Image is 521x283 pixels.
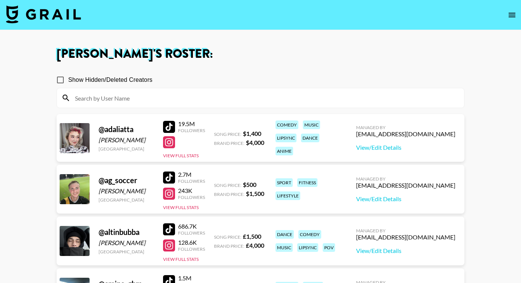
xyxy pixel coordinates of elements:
div: [PERSON_NAME] [99,187,154,195]
a: View/Edit Details [356,195,455,203]
div: 2.7M [178,171,205,178]
div: [GEOGRAPHIC_DATA] [99,146,154,152]
span: Brand Price: [214,140,244,146]
span: Show Hidden/Deleted Creators [68,75,153,84]
strong: £ 4,000 [246,242,264,249]
div: dance [275,230,294,239]
input: Search by User Name [70,92,460,104]
div: Managed By [356,176,455,182]
div: pov [323,243,335,252]
button: View Full Stats [163,256,199,262]
strong: $ 4,000 [246,139,264,146]
button: open drawer [505,8,520,23]
div: lipsync [297,243,318,252]
a: View/Edit Details [356,247,455,254]
div: [EMAIL_ADDRESS][DOMAIN_NAME] [356,130,455,138]
div: comedy [275,120,298,129]
div: [EMAIL_ADDRESS][DOMAIN_NAME] [356,182,455,189]
h1: [PERSON_NAME] 's Roster: [57,48,464,60]
div: Followers [178,128,205,133]
div: lipsync [275,134,296,142]
div: 128.6K [178,239,205,246]
div: anime [275,147,293,155]
span: Song Price: [214,182,241,188]
span: Brand Price: [214,243,244,249]
div: 686.7K [178,223,205,230]
div: 243K [178,187,205,194]
div: [PERSON_NAME] [99,136,154,144]
strong: £ 1,500 [243,233,261,240]
strong: $ 1,500 [246,190,264,197]
div: @ altinbubba [99,227,154,237]
div: dance [301,134,319,142]
div: Followers [178,178,205,184]
div: 19.5M [178,120,205,128]
div: Managed By [356,125,455,130]
div: @ ag_soccer [99,176,154,185]
strong: $ 500 [243,181,256,188]
div: lifestyle [275,191,300,200]
span: Song Price: [214,131,241,137]
div: @ adaliatta [99,125,154,134]
div: fitness [297,178,317,187]
strong: $ 1,400 [243,130,261,137]
div: Managed By [356,228,455,233]
button: View Full Stats [163,153,199,158]
div: music [303,120,320,129]
div: sport [275,178,293,187]
button: View Full Stats [163,205,199,210]
div: comedy [298,230,321,239]
div: Followers [178,194,205,200]
div: [PERSON_NAME] [99,239,154,247]
div: Followers [178,246,205,252]
a: View/Edit Details [356,144,455,151]
span: Song Price: [214,234,241,240]
div: music [275,243,293,252]
span: Brand Price: [214,191,244,197]
div: [GEOGRAPHIC_DATA] [99,249,154,254]
img: Grail Talent [6,5,81,23]
div: [GEOGRAPHIC_DATA] [99,197,154,203]
div: Followers [178,230,205,236]
div: [EMAIL_ADDRESS][DOMAIN_NAME] [356,233,455,241]
div: 1.5M [178,274,205,282]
